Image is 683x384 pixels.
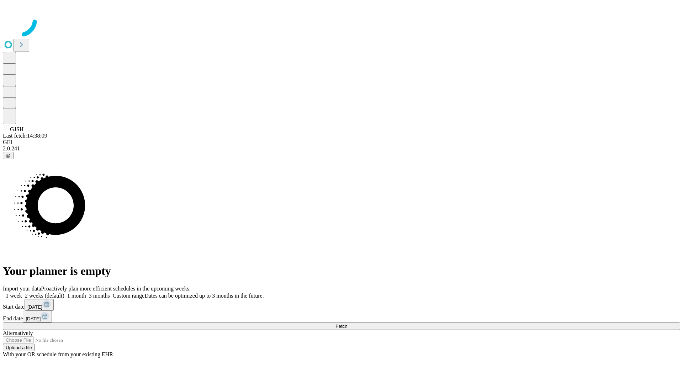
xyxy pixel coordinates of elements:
[3,322,680,330] button: Fetch
[6,293,22,299] span: 1 week
[27,304,42,310] span: [DATE]
[3,344,35,351] button: Upload a file
[3,145,680,152] div: 2.0.241
[3,139,680,145] div: GEI
[25,293,64,299] span: 2 weeks (default)
[41,286,191,292] span: Proactively plan more efficient schedules in the upcoming weeks.
[25,299,54,311] button: [DATE]
[89,293,110,299] span: 3 months
[6,153,11,158] span: @
[113,293,144,299] span: Custom range
[23,311,52,322] button: [DATE]
[144,293,264,299] span: Dates can be optimized up to 3 months in the future.
[67,293,86,299] span: 1 month
[3,133,47,139] span: Last fetch: 14:38:09
[3,152,14,159] button: @
[335,324,347,329] span: Fetch
[3,265,680,278] h1: Your planner is empty
[3,299,680,311] div: Start date
[3,330,33,336] span: Alternatively
[10,126,23,132] span: GJSH
[3,311,680,322] div: End date
[3,351,113,357] span: With your OR schedule from your existing EHR
[26,316,41,321] span: [DATE]
[3,286,41,292] span: Import your data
